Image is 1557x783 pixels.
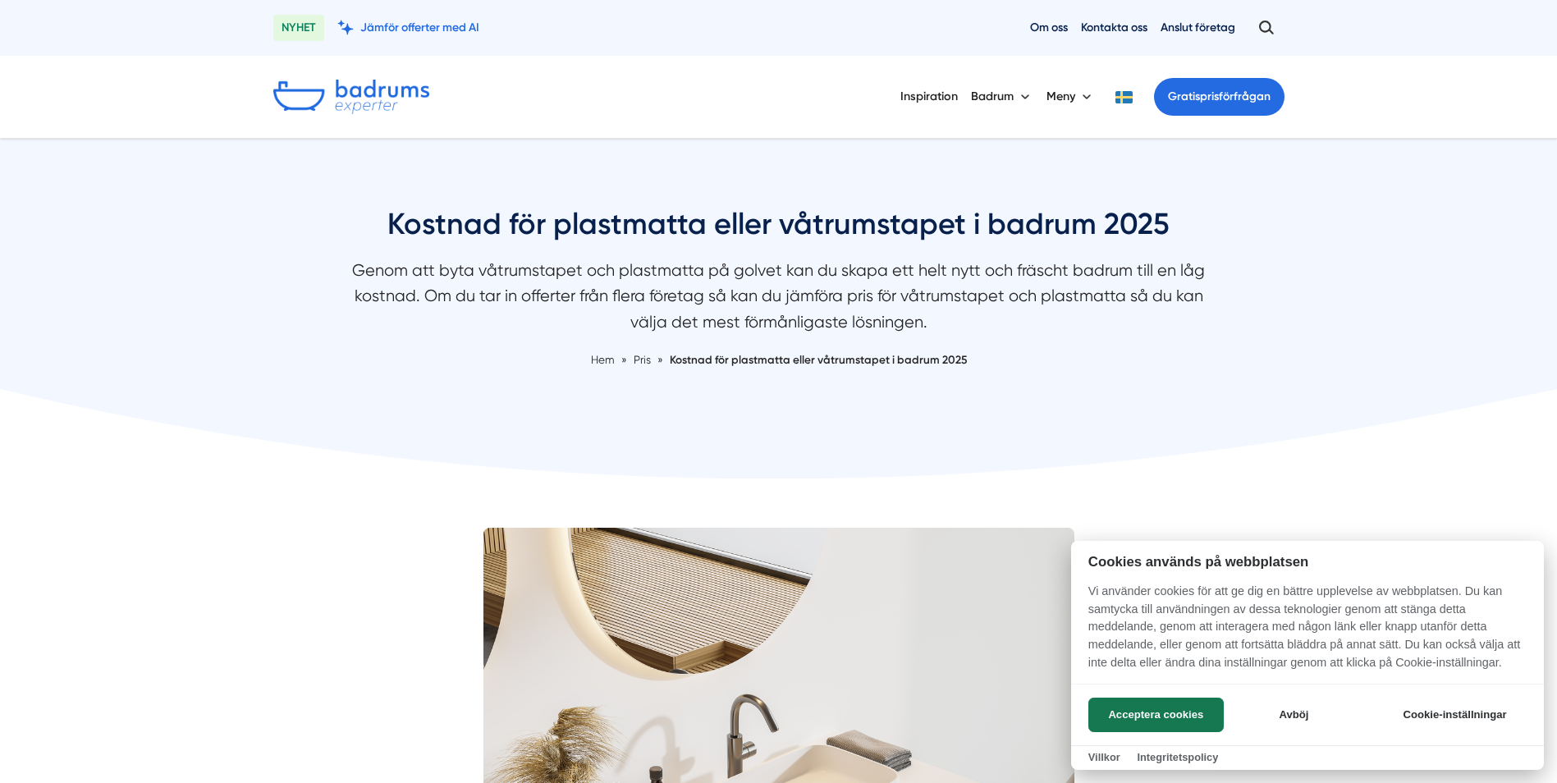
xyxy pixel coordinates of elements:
p: Vi använder cookies för att ge dig en bättre upplevelse av webbplatsen. Du kan samtycka till anvä... [1071,583,1544,683]
button: Acceptera cookies [1088,698,1224,732]
a: Integritetspolicy [1137,751,1218,763]
h2: Cookies används på webbplatsen [1071,554,1544,570]
button: Avböj [1229,698,1359,732]
button: Cookie-inställningar [1383,698,1527,732]
a: Villkor [1088,751,1120,763]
